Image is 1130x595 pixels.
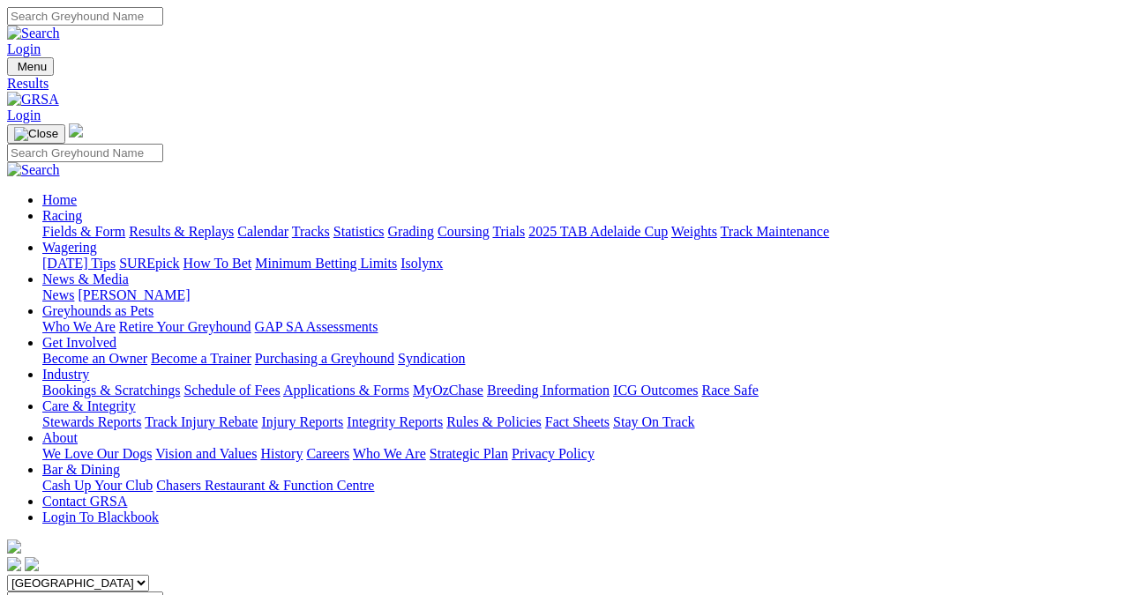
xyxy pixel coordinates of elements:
[388,224,434,239] a: Grading
[545,414,610,429] a: Fact Sheets
[7,92,59,108] img: GRSA
[7,124,65,144] button: Toggle navigation
[42,256,1123,271] div: Wagering
[78,287,190,302] a: [PERSON_NAME]
[42,398,136,413] a: Care & Integrity
[438,224,490,239] a: Coursing
[492,224,525,239] a: Trials
[145,414,258,429] a: Track Injury Rebate
[42,335,116,350] a: Get Involved
[42,383,180,398] a: Bookings & Scratchings
[613,383,698,398] a: ICG Outcomes
[42,351,1123,367] div: Get Involved
[701,383,758,398] a: Race Safe
[255,351,394,366] a: Purchasing a Greyhound
[413,383,483,398] a: MyOzChase
[42,240,97,255] a: Wagering
[7,539,21,554] img: logo-grsa-white.png
[255,256,397,271] a: Minimum Betting Limits
[487,383,610,398] a: Breeding Information
[183,383,280,398] a: Schedule of Fees
[347,414,443,429] a: Integrity Reports
[42,287,74,302] a: News
[42,478,1123,494] div: Bar & Dining
[7,26,60,41] img: Search
[42,192,77,207] a: Home
[42,478,153,493] a: Cash Up Your Club
[261,414,343,429] a: Injury Reports
[155,446,257,461] a: Vision and Values
[42,446,152,461] a: We Love Our Dogs
[119,256,179,271] a: SUREpick
[42,446,1123,462] div: About
[333,224,385,239] a: Statistics
[446,414,542,429] a: Rules & Policies
[42,303,153,318] a: Greyhounds as Pets
[42,430,78,445] a: About
[119,319,251,334] a: Retire Your Greyhound
[292,224,330,239] a: Tracks
[183,256,252,271] a: How To Bet
[7,41,41,56] a: Login
[14,127,58,141] img: Close
[306,446,349,461] a: Careers
[283,383,409,398] a: Applications & Forms
[7,144,163,162] input: Search
[237,224,288,239] a: Calendar
[260,446,303,461] a: History
[42,271,129,286] a: News & Media
[613,414,694,429] a: Stay On Track
[151,351,251,366] a: Become a Trainer
[129,224,234,239] a: Results & Replays
[42,208,82,223] a: Racing
[255,319,378,334] a: GAP SA Assessments
[42,462,120,477] a: Bar & Dining
[156,478,374,493] a: Chasers Restaurant & Function Centre
[671,224,717,239] a: Weights
[42,224,125,239] a: Fields & Form
[42,256,116,271] a: [DATE] Tips
[18,60,47,73] span: Menu
[42,367,89,382] a: Industry
[512,446,595,461] a: Privacy Policy
[721,224,829,239] a: Track Maintenance
[7,7,163,26] input: Search
[42,414,1123,430] div: Care & Integrity
[69,123,83,138] img: logo-grsa-white.png
[7,162,60,178] img: Search
[42,224,1123,240] div: Racing
[42,414,141,429] a: Stewards Reports
[528,224,668,239] a: 2025 TAB Adelaide Cup
[353,446,426,461] a: Who We Are
[430,446,508,461] a: Strategic Plan
[7,76,1123,92] a: Results
[400,256,443,271] a: Isolynx
[42,351,147,366] a: Become an Owner
[7,57,54,76] button: Toggle navigation
[42,494,127,509] a: Contact GRSA
[25,557,39,571] img: twitter.svg
[398,351,465,366] a: Syndication
[42,319,1123,335] div: Greyhounds as Pets
[7,557,21,571] img: facebook.svg
[42,287,1123,303] div: News & Media
[7,108,41,123] a: Login
[42,509,159,524] a: Login To Blackbook
[42,383,1123,398] div: Industry
[42,319,116,334] a: Who We Are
